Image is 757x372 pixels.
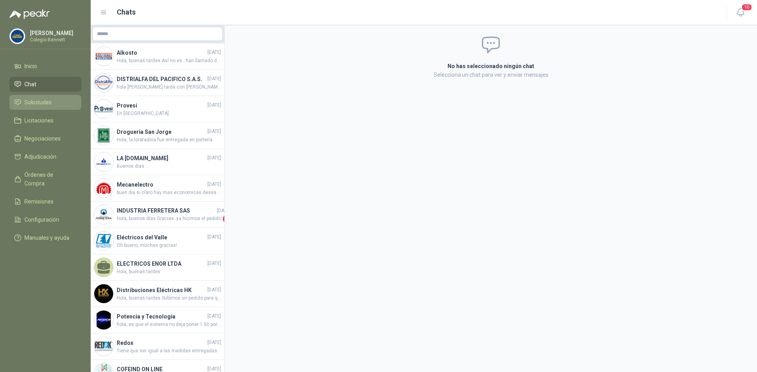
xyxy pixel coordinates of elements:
[9,212,81,227] a: Configuración
[94,284,113,303] img: Company Logo
[9,230,81,245] a: Manuales y ayuda
[117,286,206,294] h4: Distribuciones Eléctricas HK
[117,154,206,163] h4: LA [DOMAIN_NAME]
[117,294,221,302] span: Hola, buenas tardes Subimos un pedido para que por favor lo [PERSON_NAME]
[117,215,221,223] span: Hola, buenos días Gracias..ya hicimos el pedido
[91,281,224,307] a: Company LogoDistribuciones Eléctricas HK[DATE]Hola, buenas tardes Subimos un pedido para que por ...
[91,149,224,175] a: Company LogoLA [DOMAIN_NAME][DATE]Buenos dias
[30,37,79,42] p: Colegio Bennett
[117,339,206,347] h4: Redox
[9,167,81,191] a: Órdenes de Compra
[91,307,224,333] a: Company LogoPotencia y Tecnología[DATE]hola, es que el sistema no deja poner 1.50 por eso pusimos...
[117,259,206,268] h4: ELECTRICOS ENOR LTDA
[117,180,206,189] h4: Mecanelectro
[30,30,79,36] p: [PERSON_NAME]
[117,101,206,110] h4: Provesi
[91,122,224,149] a: Company LogoDroguería San Jorge[DATE]Hola, la loratadina fue entregada en portería
[91,43,224,70] a: Company LogoAlkosto[DATE]Hola, buenas tardes Así no es...han llamado desde el [DATE] a confirmar ...
[117,57,221,65] span: Hola, buenas tardes Así no es...han llamado desde el [DATE] a confirmar la dirección y siempre le...
[207,233,221,241] span: [DATE]
[207,286,221,294] span: [DATE]
[24,215,59,224] span: Configuración
[94,179,113,198] img: Company Logo
[94,311,113,329] img: Company Logo
[117,242,221,249] span: Oh bueno, muchas gracias!
[217,207,231,215] span: [DATE]
[94,337,113,356] img: Company Logo
[24,233,69,242] span: Manuales y ayuda
[117,7,136,18] h1: Chats
[117,163,221,170] span: Buenos dias
[91,228,224,254] a: Company LogoEléctricos del Valle[DATE]Oh bueno, muchas gracias!
[94,47,113,66] img: Company Logo
[9,95,81,110] a: Solicitudes
[91,96,224,122] a: Company LogoProvesi[DATE]En [GEOGRAPHIC_DATA].
[9,194,81,209] a: Remisiones
[9,149,81,164] a: Adjudicación
[207,260,221,267] span: [DATE]
[91,70,224,96] a: Company LogoDISTRIALFA DEL PACIFICO S.A.S.[DATE]hola [PERSON_NAME] tarde con [PERSON_NAME]
[117,75,206,83] h4: DISTRIALFA DEL PACIFICO S.A.S.
[94,73,113,92] img: Company Logo
[91,333,224,360] a: Company LogoRedox[DATE]Tiene que ser igual a las medidas entregadas.
[223,215,231,223] span: 1
[10,29,25,44] img: Company Logo
[353,62,628,70] h2: No has seleccionado ningún chat
[24,152,56,161] span: Adjudicación
[24,170,74,188] span: Órdenes de Compra
[91,175,224,202] a: Company LogoMecanelectro[DATE]buen dia si claro hay mas economicas desea que le cotice una mas ec...
[207,181,221,188] span: [DATE]
[117,48,206,57] h4: Alkosto
[9,131,81,146] a: Negociaciones
[117,347,221,355] span: Tiene que ser igual a las medidas entregadas.
[117,110,221,117] span: En [GEOGRAPHIC_DATA].
[733,6,748,20] button: 10
[207,154,221,162] span: [DATE]
[117,189,221,196] span: buen dia si claro hay mas economicas desea que le cotice una mas economica ?
[117,128,206,136] h4: Droguería San Jorge
[24,197,54,206] span: Remisiones
[741,4,752,11] span: 10
[117,233,206,242] h4: Eléctricos del Valle
[9,77,81,92] a: Chat
[9,113,81,128] a: Licitaciones
[117,268,221,276] span: Hola, buenas tardes
[117,321,221,328] span: hola, es que el sistema no deja poner 1.50 por eso pusimos VER DESCRIPCIÓN...les aparece?
[207,128,221,135] span: [DATE]
[207,102,221,109] span: [DATE]
[9,59,81,74] a: Inicio
[94,231,113,250] img: Company Logo
[353,70,628,79] p: Selecciona un chat para ver y enviar mensajes
[24,134,61,143] span: Negociaciones
[117,312,206,321] h4: Potencia y Tecnología
[91,254,224,281] a: ELECTRICOS ENOR LTDA[DATE]Hola, buenas tardes
[24,62,37,70] span: Inicio
[207,75,221,83] span: [DATE]
[207,339,221,346] span: [DATE]
[9,9,50,19] img: Logo peakr
[91,202,224,228] a: Company LogoINDUSTRIA FERRETERA SAS[DATE]Hola, buenos días Gracias..ya hicimos el pedido1
[117,136,221,144] span: Hola, la loratadina fue entregada en portería
[207,49,221,56] span: [DATE]
[24,80,36,89] span: Chat
[117,206,215,215] h4: INDUSTRIA FERRETERA SAS
[94,152,113,171] img: Company Logo
[94,100,113,118] img: Company Logo
[94,126,113,145] img: Company Logo
[117,83,221,91] span: hola [PERSON_NAME] tarde con [PERSON_NAME]
[24,116,54,125] span: Licitaciones
[24,98,52,107] span: Solicitudes
[94,205,113,224] img: Company Logo
[207,313,221,320] span: [DATE]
